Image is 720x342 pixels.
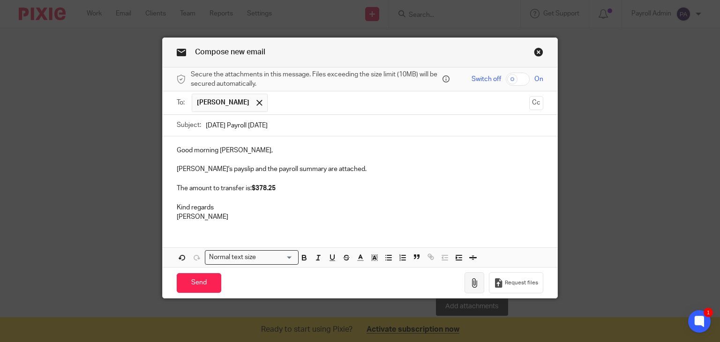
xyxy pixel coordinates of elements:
[505,279,538,287] span: Request files
[252,185,276,192] strong: $378.25
[205,250,299,265] div: Search for option
[534,74,543,84] span: On
[195,48,265,56] span: Compose new email
[177,146,544,155] p: Good morning [PERSON_NAME],
[489,272,543,293] button: Request files
[177,212,544,222] p: [PERSON_NAME]
[177,273,221,293] input: Send
[207,253,258,262] span: Normal text size
[177,184,544,193] p: The amount to transfer is:
[704,308,713,317] div: 1
[191,70,440,89] span: Secure the attachments in this message. Files exceeding the size limit (10MB) will be secured aut...
[197,98,249,107] span: [PERSON_NAME]
[534,47,543,60] a: Close this dialog window
[177,164,544,174] p: [PERSON_NAME]'s payslip and the payroll summary are attached.
[472,74,501,84] span: Switch off
[177,120,201,130] label: Subject:
[259,253,293,262] input: Search for option
[529,96,543,110] button: Cc
[177,98,187,107] label: To:
[177,203,544,212] p: Kind regards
